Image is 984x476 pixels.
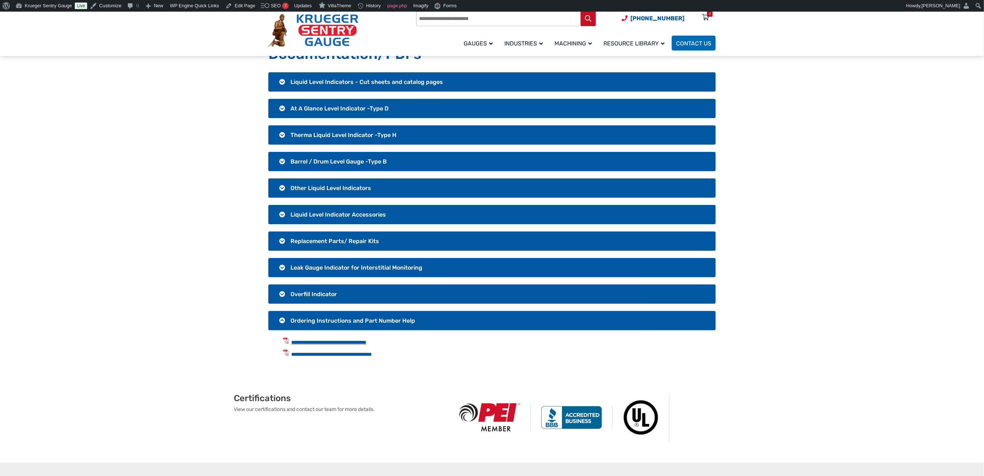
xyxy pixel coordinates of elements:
[290,291,337,298] span: Overfill Indicator
[282,3,289,9] div: 7
[599,35,672,52] a: Resource Library
[464,40,493,47] span: Gauges
[290,238,379,245] span: Replacement Parts/ Repair Kits
[234,406,449,413] p: View our certifications and contact our team for more details.
[290,78,443,85] span: Liquid Level Indicators - Cut sheets and catalog pages
[268,14,358,47] img: Krueger Sentry Gauge
[290,185,371,191] span: Other Liquid Level Indicators
[290,132,397,138] span: Therma Liquid Level Indicator -Type H
[75,3,87,9] a: Live
[459,35,500,52] a: Gauges
[672,36,716,51] a: Contact Us
[622,14,684,23] a: Phone Number (920) 434-8860
[234,393,449,404] h2: Certifications
[922,3,960,8] span: [PERSON_NAME]
[613,393,670,442] img: Underwriters Laboratories
[531,406,613,429] img: BBB
[676,40,711,47] span: Contact Us
[290,317,415,324] span: Ordering Instructions and Part Number Help
[709,11,711,17] div: 3
[500,35,550,52] a: Industries
[387,3,407,8] span: page.php
[449,403,531,431] img: PEI Member
[550,35,599,52] a: Machining
[603,40,664,47] span: Resource Library
[290,211,386,218] span: Liquid Level Indicator Accessories
[630,15,684,22] span: [PHONE_NUMBER]
[554,40,592,47] span: Machining
[290,264,422,271] span: Leak Gauge Indicator for Interstitial Monitoring
[504,40,543,47] span: Industries
[290,158,387,165] span: Barrel / Drum Level Gauge -Type B
[290,105,389,112] span: At A Glance Level Indicator -Type D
